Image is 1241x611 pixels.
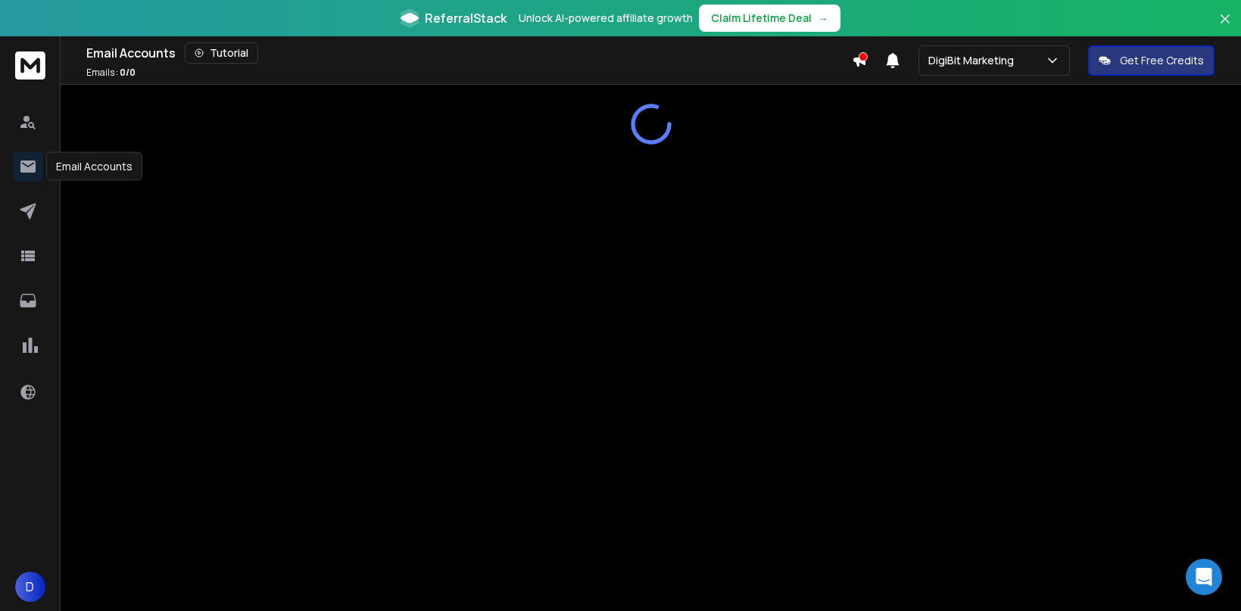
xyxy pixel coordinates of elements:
[1088,45,1214,76] button: Get Free Credits
[86,67,136,79] p: Emails :
[1215,9,1235,45] button: Close banner
[699,5,840,32] button: Claim Lifetime Deal→
[818,11,828,26] span: →
[1186,559,1222,595] div: Open Intercom Messenger
[425,9,507,27] span: ReferralStack
[15,572,45,602] button: D
[1120,53,1204,68] p: Get Free Credits
[519,11,693,26] p: Unlock AI-powered affiliate growth
[46,152,142,181] div: Email Accounts
[928,53,1020,68] p: DigiBit Marketing
[86,42,852,64] div: Email Accounts
[185,42,258,64] button: Tutorial
[120,66,136,79] span: 0 / 0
